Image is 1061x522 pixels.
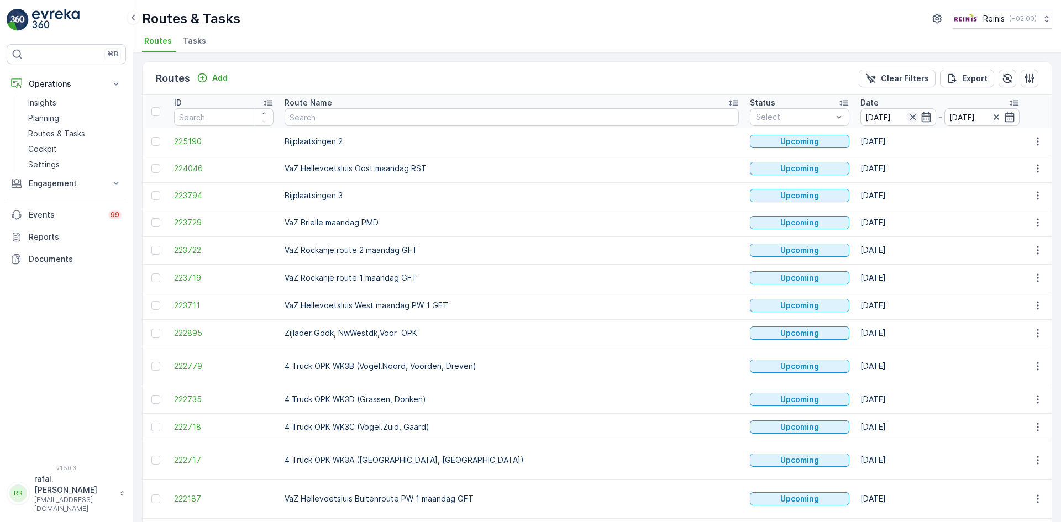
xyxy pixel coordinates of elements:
p: Date [860,97,879,108]
p: Clear Filters [881,73,929,84]
div: RR [9,484,27,502]
a: 223729 [174,217,274,228]
a: Cockpit [24,141,126,157]
p: - [938,110,942,124]
a: Planning [24,110,126,126]
td: [DATE] [855,441,1025,479]
div: Toggle Row Selected [151,423,160,431]
p: [EMAIL_ADDRESS][DOMAIN_NAME] [34,495,114,513]
p: Upcoming [780,328,819,339]
p: Events [29,209,102,220]
p: Upcoming [780,300,819,311]
a: 222735 [174,394,274,405]
button: Upcoming [750,216,849,229]
p: Zijlader Gddk, NwWestdk,Voor OPK [285,328,739,339]
div: Toggle Row Selected [151,218,160,227]
a: 223719 [174,272,274,283]
td: [DATE] [855,182,1025,209]
a: 222895 [174,328,274,339]
p: VaZ Hellevoetsluis West maandag PW 1 GFT [285,300,739,311]
span: Routes [144,35,172,46]
p: Cockpit [28,144,57,155]
p: 4 Truck OPK WK3A ([GEOGRAPHIC_DATA], [GEOGRAPHIC_DATA]) [285,455,739,466]
p: Upcoming [780,493,819,504]
p: VaZ Rockanje route 2 maandag GFT [285,245,739,256]
p: Upcoming [780,217,819,228]
button: Upcoming [750,420,849,434]
p: Upcoming [780,455,819,466]
div: Toggle Row Selected [151,362,160,371]
a: Settings [24,157,126,172]
td: [DATE] [855,292,1025,319]
button: Operations [7,73,126,95]
p: Route Name [285,97,332,108]
p: Documents [29,254,122,265]
a: 222717 [174,455,274,466]
p: 99 [111,210,119,219]
a: 222779 [174,361,274,372]
p: Add [212,72,228,83]
p: VaZ Brielle maandag PMD [285,217,739,228]
span: Tasks [183,35,206,46]
button: Engagement [7,172,126,194]
input: Search [174,108,274,126]
td: [DATE] [855,347,1025,386]
p: VaZ Rockanje route 1 maandag GFT [285,272,739,283]
p: 4 Truck OPK WK3C (Vogel.Zuid, Gaard) [285,421,739,433]
span: 222187 [174,493,274,504]
p: 4 Truck OPK WK3D (Grassen, Donken) [285,394,739,405]
p: ⌘B [107,50,118,59]
span: v 1.50.3 [7,465,126,471]
p: Upcoming [780,421,819,433]
a: Routes & Tasks [24,126,126,141]
a: 224046 [174,163,274,174]
p: Upcoming [780,272,819,283]
a: 225190 [174,136,274,147]
span: 222718 [174,421,274,433]
td: [DATE] [855,236,1025,264]
div: Toggle Row Selected [151,395,160,404]
a: 223711 [174,300,274,311]
button: Upcoming [750,326,849,340]
button: Upcoming [750,135,849,148]
p: Upcoming [780,163,819,174]
button: RRrafal.[PERSON_NAME][EMAIL_ADDRESS][DOMAIN_NAME] [7,473,126,513]
button: Upcoming [750,299,849,312]
p: Routes [156,71,190,86]
div: Toggle Row Selected [151,456,160,465]
p: Upcoming [780,394,819,405]
div: Toggle Row Selected [151,494,160,503]
td: [DATE] [855,155,1025,182]
p: ( +02:00 ) [1009,14,1037,23]
button: Upcoming [750,162,849,175]
p: ID [174,97,182,108]
p: Export [962,73,988,84]
button: Add [192,71,232,85]
button: Upcoming [750,393,849,406]
p: Settings [28,159,60,170]
button: Upcoming [750,244,849,257]
div: Toggle Row Selected [151,164,160,173]
a: 223794 [174,190,274,201]
a: Events99 [7,204,126,226]
p: Routes & Tasks [28,128,85,139]
button: Reinis(+02:00) [953,9,1052,29]
p: Insights [28,97,56,108]
a: Reports [7,226,126,248]
button: Clear Filters [859,70,936,87]
div: Toggle Row Selected [151,137,160,146]
p: Engagement [29,178,104,189]
div: Toggle Row Selected [151,301,160,310]
td: [DATE] [855,209,1025,236]
p: rafal.[PERSON_NAME] [34,473,114,495]
p: Status [750,97,775,108]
